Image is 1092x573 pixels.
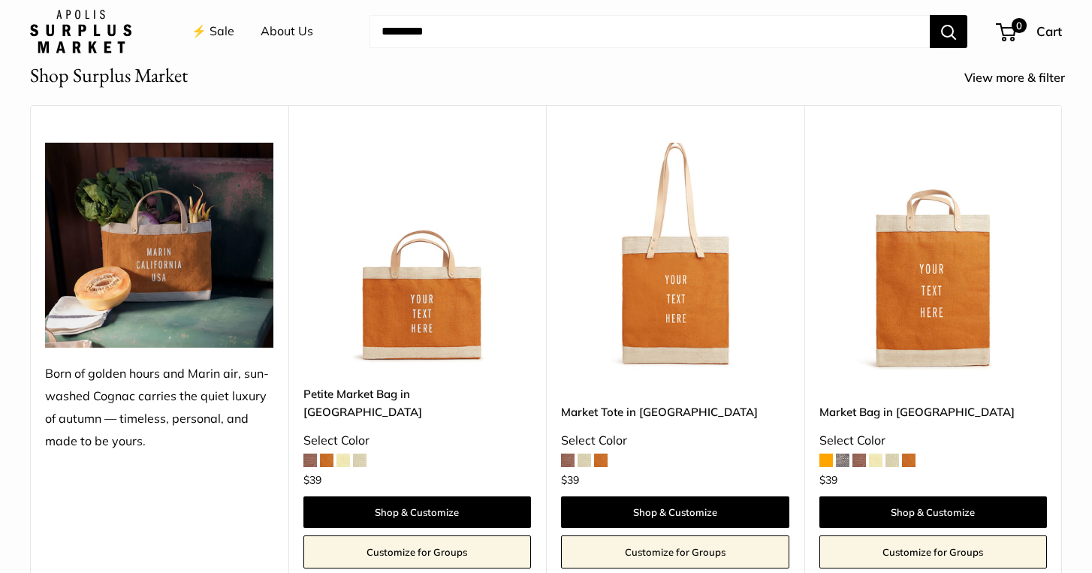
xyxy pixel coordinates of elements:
div: Born of golden hours and Marin air, sun-washed Cognac carries the quiet luxury of autumn — timele... [45,363,273,453]
a: Market Bag in [GEOGRAPHIC_DATA] [819,403,1048,421]
img: Petite Market Bag in Cognac [303,143,532,371]
a: Shop & Customize [303,496,532,528]
input: Search... [370,15,930,48]
a: Customize for Groups [561,535,789,568]
div: Select Color [561,430,789,452]
a: About Us [261,20,313,43]
a: Market Bag in CognacMarket Bag in Cognac [819,143,1048,371]
a: Petite Market Bag in CognacPetite Market Bag in Cognac [303,143,532,371]
a: 0 Cart [997,20,1062,44]
img: Born of golden hours and Marin air, sun-washed Cognac carries the quiet luxury of autumn — timele... [45,143,273,348]
h2: Shop Surplus Market [30,61,188,90]
span: 0 [1012,18,1027,33]
a: Customize for Groups [303,535,532,568]
div: Select Color [303,430,532,452]
a: Market Tote in [GEOGRAPHIC_DATA] [561,403,789,421]
a: Market Tote in CognacMarket Tote in Cognac [561,143,789,371]
span: $39 [561,473,579,487]
a: View more & filter [964,67,1081,89]
a: Shop & Customize [819,496,1048,528]
span: $39 [819,473,837,487]
span: $39 [303,473,321,487]
a: Petite Market Bag in [GEOGRAPHIC_DATA] [303,385,532,421]
span: Cart [1036,23,1062,39]
a: ⚡️ Sale [192,20,234,43]
img: Market Tote in Cognac [561,143,789,371]
a: Customize for Groups [819,535,1048,568]
a: Shop & Customize [561,496,789,528]
img: Market Bag in Cognac [819,143,1048,371]
img: Apolis: Surplus Market [30,10,131,53]
div: Select Color [819,430,1048,452]
button: Search [930,15,967,48]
